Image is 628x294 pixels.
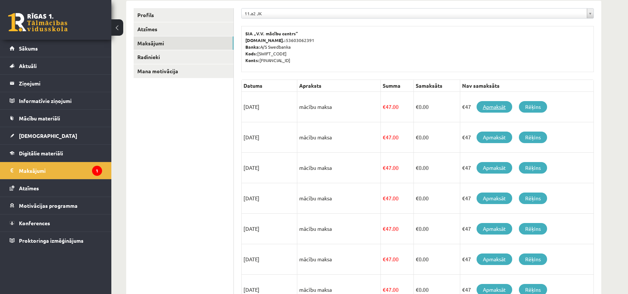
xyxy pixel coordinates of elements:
[19,92,102,109] legend: Informatīvie ziņojumi
[460,92,593,122] td: €47
[477,253,512,265] a: Apmaksāt
[460,183,593,214] td: €47
[519,253,547,265] a: Rēķins
[242,80,297,92] th: Datums
[477,162,512,174] a: Apmaksāt
[19,150,63,156] span: Digitālie materiāli
[416,195,419,201] span: €
[19,220,50,226] span: Konferences
[10,214,102,232] a: Konferences
[245,44,260,50] b: Banka:
[381,80,414,92] th: Summa
[416,225,419,232] span: €
[134,8,233,22] a: Profils
[381,183,414,214] td: 47.00
[242,92,297,122] td: [DATE]
[413,80,460,92] th: Samaksāts
[242,244,297,275] td: [DATE]
[134,64,233,78] a: Mana motivācija
[10,127,102,144] a: [DEMOGRAPHIC_DATA]
[10,92,102,109] a: Informatīvie ziņojumi
[19,62,37,69] span: Aktuāli
[92,166,102,176] i: 1
[460,244,593,275] td: €47
[416,134,419,140] span: €
[416,256,419,262] span: €
[297,153,381,183] td: mācību maksa
[19,162,102,179] legend: Maksājumi
[10,57,102,74] a: Aktuāli
[383,256,386,262] span: €
[297,80,381,92] th: Apraksts
[245,51,257,56] b: Kods:
[477,193,512,204] a: Apmaksāt
[242,9,593,18] a: 11.a2 JK
[416,286,419,293] span: €
[413,153,460,183] td: 0.00
[519,193,547,204] a: Rēķins
[383,103,386,110] span: €
[242,153,297,183] td: [DATE]
[19,115,60,122] span: Mācību materiāli
[134,22,233,36] a: Atzīmes
[460,122,593,153] td: €47
[242,122,297,153] td: [DATE]
[297,244,381,275] td: mācību maksa
[297,183,381,214] td: mācību maksa
[519,132,547,143] a: Rēķins
[413,122,460,153] td: 0.00
[381,153,414,183] td: 47.00
[381,92,414,122] td: 47.00
[19,45,38,52] span: Sākums
[245,30,590,64] p: 53603062391 A/S Swedbanka [SWIFT_CODE] [FINANCIAL_ID]
[19,75,102,92] legend: Ziņojumi
[460,80,593,92] th: Nav samaksāts
[297,214,381,244] td: mācību maksa
[383,195,386,201] span: €
[383,286,386,293] span: €
[134,36,233,50] a: Maksājumi
[460,153,593,183] td: €47
[383,164,386,171] span: €
[19,237,84,244] span: Proktoringa izmēģinājums
[10,162,102,179] a: Maksājumi1
[413,244,460,275] td: 0.00
[413,214,460,244] td: 0.00
[381,214,414,244] td: 47.00
[519,162,547,174] a: Rēķins
[297,122,381,153] td: mācību maksa
[477,132,512,143] a: Apmaksāt
[413,92,460,122] td: 0.00
[19,132,77,139] span: [DEMOGRAPHIC_DATA]
[381,244,414,275] td: 47.00
[413,183,460,214] td: 0.00
[477,101,512,113] a: Apmaksāt
[10,232,102,249] a: Proktoringa izmēģinājums
[460,214,593,244] td: €47
[383,225,386,232] span: €
[245,37,286,43] b: [DOMAIN_NAME].:
[242,214,297,244] td: [DATE]
[245,57,259,63] b: Konts:
[134,50,233,64] a: Radinieki
[297,92,381,122] td: mācību maksa
[245,30,298,36] b: SIA „V.V. mācību centrs”
[383,134,386,140] span: €
[242,183,297,214] td: [DATE]
[245,9,584,18] span: 11.a2 JK
[477,223,512,235] a: Apmaksāt
[10,40,102,57] a: Sākums
[10,145,102,162] a: Digitālie materiāli
[519,101,547,113] a: Rēķins
[10,180,102,197] a: Atzīmes
[416,164,419,171] span: €
[519,223,547,235] a: Rēķins
[416,103,419,110] span: €
[8,13,68,32] a: Rīgas 1. Tālmācības vidusskola
[19,202,78,209] span: Motivācijas programma
[19,185,39,191] span: Atzīmes
[10,197,102,214] a: Motivācijas programma
[10,110,102,127] a: Mācību materiāli
[10,75,102,92] a: Ziņojumi
[381,122,414,153] td: 47.00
